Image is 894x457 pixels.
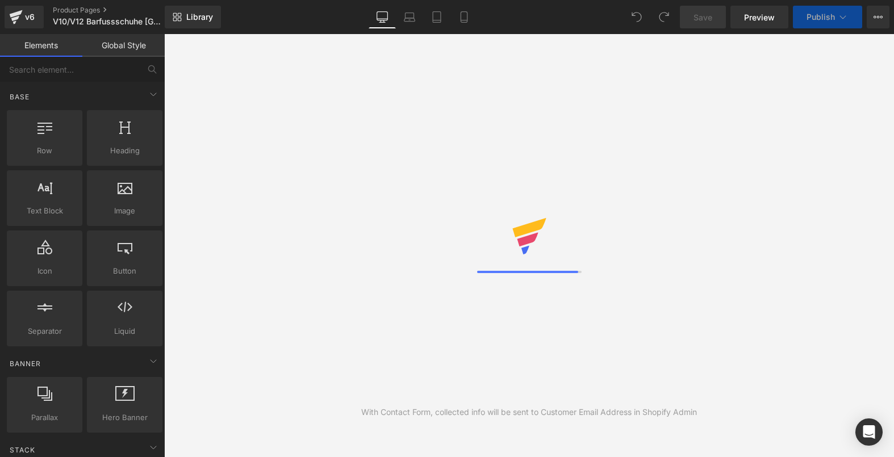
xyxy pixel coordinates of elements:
span: Stack [9,445,36,455]
a: Laptop [396,6,423,28]
span: V10/V12 Barfussschuhe [GEOGRAPHIC_DATA] LAGER [53,17,162,26]
span: Image [90,205,159,217]
span: Banner [9,358,42,369]
span: Publish [807,12,835,22]
button: Redo [653,6,675,28]
button: Undo [625,6,648,28]
div: With Contact Form, collected info will be sent to Customer Email Address in Shopify Admin [361,406,697,418]
span: Liquid [90,325,159,337]
span: Button [90,265,159,277]
span: Preview [744,11,775,23]
span: Library [186,12,213,22]
div: Open Intercom Messenger [855,418,883,446]
span: Base [9,91,31,102]
span: Parallax [10,412,79,424]
a: Preview [730,6,788,28]
a: Desktop [369,6,396,28]
a: Tablet [423,6,450,28]
a: Global Style [82,34,165,57]
span: Heading [90,145,159,157]
span: Hero Banner [90,412,159,424]
a: Product Pages [53,6,183,15]
span: Save [694,11,712,23]
div: v6 [23,10,37,24]
a: v6 [5,6,44,28]
span: Text Block [10,205,79,217]
span: Separator [10,325,79,337]
button: Publish [793,6,862,28]
a: Mobile [450,6,478,28]
span: Icon [10,265,79,277]
span: Row [10,145,79,157]
button: More [867,6,889,28]
a: New Library [165,6,221,28]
